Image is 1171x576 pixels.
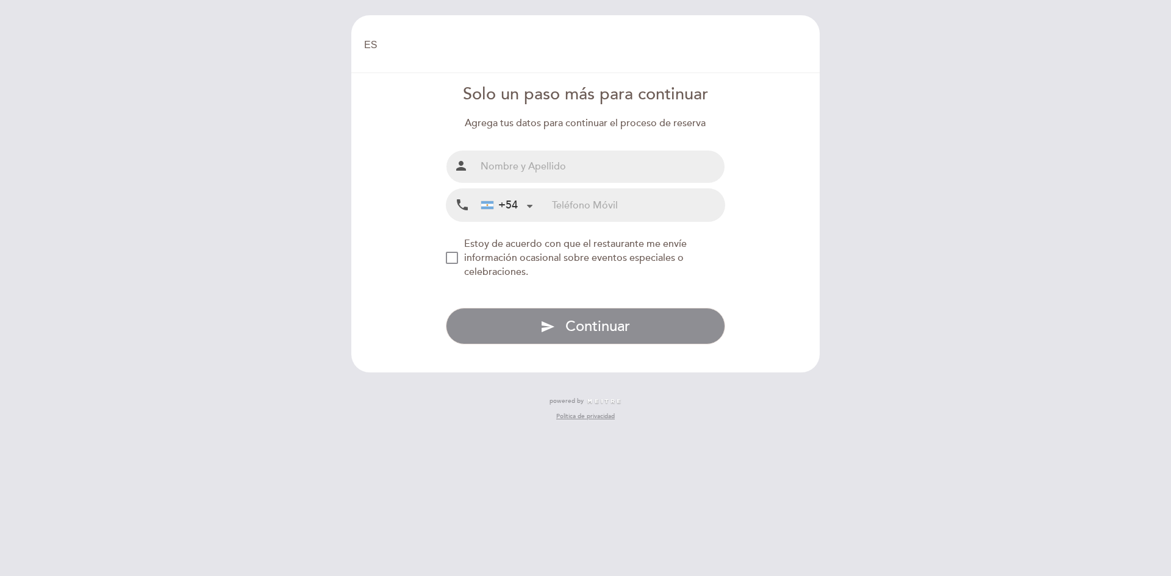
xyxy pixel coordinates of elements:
[587,399,621,405] img: MEITRE
[455,197,470,213] i: local_phone
[476,151,725,183] input: Nombre y Apellido
[550,397,621,405] a: powered by
[552,189,725,221] input: Teléfono Móvil
[446,308,726,344] button: send Continuar
[454,158,468,173] i: person
[446,116,726,130] div: Agrega tus datos para continuar el proceso de reserva
[540,319,555,334] i: send
[446,83,726,107] div: Solo un paso más para continuar
[476,190,537,221] div: Argentina: +54
[565,318,630,335] span: Continuar
[464,238,687,278] span: Estoy de acuerdo con que el restaurante me envíe información ocasional sobre eventos especiales o...
[446,237,726,279] md-checkbox: NEW_MODAL_AGREE_RESTAURANT_SEND_OCCASIONAL_INFO
[550,397,584,405] span: powered by
[481,197,518,213] div: +54
[556,412,615,421] a: Política de privacidad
